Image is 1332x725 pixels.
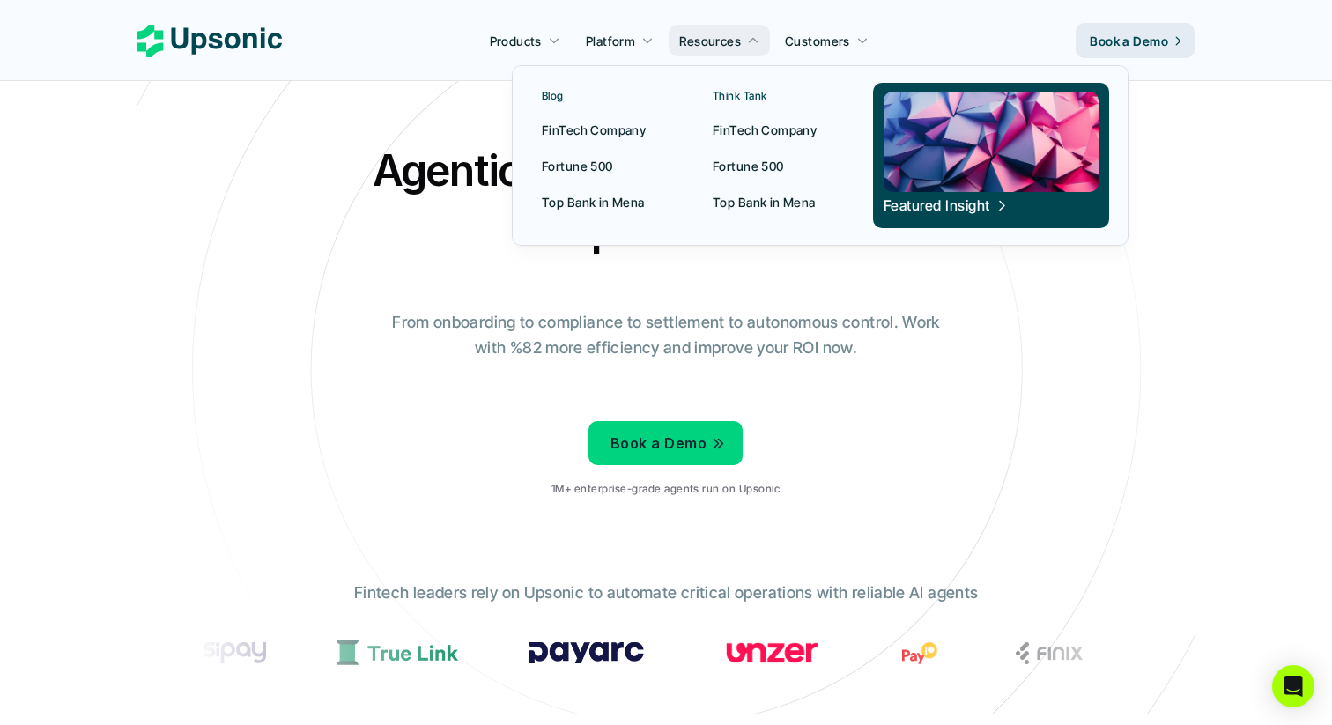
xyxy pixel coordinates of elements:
a: Featured Insight [873,83,1109,228]
p: From onboarding to compliance to settlement to autonomous control. Work with %82 more efficiency ... [380,310,952,361]
a: FinTech Company [702,114,851,145]
p: Blog [542,90,564,102]
a: Book a Demo [588,421,743,465]
div: Open Intercom Messenger [1272,665,1314,707]
span: Featured Insight [884,197,1009,214]
a: Top Bank in Mena [702,186,851,218]
p: Top Bank in Mena [713,193,816,211]
p: Book a Demo [610,431,707,456]
p: 1M+ enterprise-grade agents run on Upsonic [551,483,780,495]
p: Customers [785,32,850,50]
a: Book a Demo [1076,23,1195,58]
p: Top Bank in Mena [542,193,645,211]
a: FinTech Company [531,114,680,145]
p: Think Tank [713,90,767,102]
p: Products [490,32,542,50]
p: Fortune 500 [713,157,784,175]
h2: Agentic AI Platform for FinTech Operations [358,141,974,259]
p: FinTech Company [542,121,646,139]
a: Fortune 500 [531,150,680,181]
a: Top Bank in Mena [531,186,680,218]
p: Platform [586,32,635,50]
p: Resources [679,32,741,50]
p: Book a Demo [1090,32,1168,50]
p: Fortune 500 [542,157,613,175]
p: Featured Insight [884,203,990,208]
p: FinTech Company [713,121,817,139]
p: Fintech leaders rely on Upsonic to automate critical operations with reliable AI agents [354,581,978,606]
a: Products [479,25,571,56]
a: Fortune 500 [702,150,851,181]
